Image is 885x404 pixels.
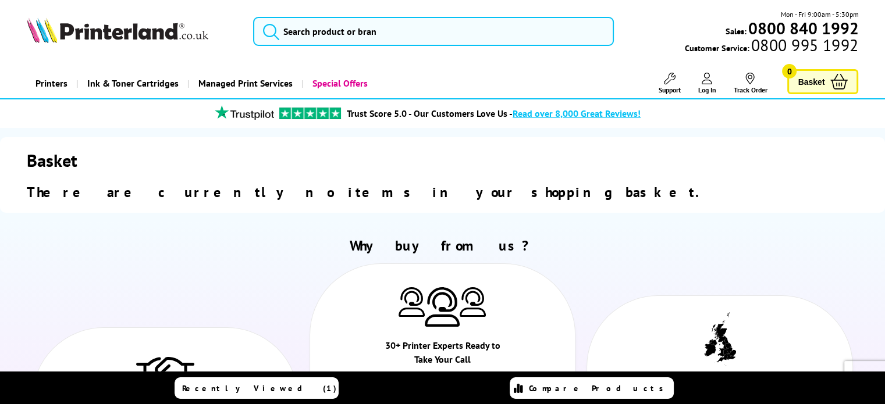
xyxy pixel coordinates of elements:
a: Log In [698,73,716,94]
img: trustpilot rating [209,105,279,120]
a: Special Offers [301,69,376,98]
span: Compare Products [529,383,670,394]
a: Track Order [733,73,767,94]
img: Printer Experts [425,287,460,327]
span: Read over 8,000 Great Reviews! [513,108,641,119]
a: 0800 840 1992 [746,23,858,34]
h1: Basket [27,149,859,171]
a: Support [658,73,680,94]
span: Basket [798,74,824,90]
span: Customer Service: [685,40,858,53]
span: Recently Viewed (1) [182,383,337,394]
img: Printerland Logo [27,17,208,43]
a: Printerland Logo [27,17,239,45]
a: Ink & Toner Cartridges [76,69,187,98]
h2: Why buy from us? [27,237,859,255]
a: Compare Products [510,377,674,399]
span: Log In [698,85,716,94]
div: 30+ Printer Experts Ready to Take Your Call [376,338,509,372]
span: There are currently no items in your shopping basket. [27,183,712,201]
a: Recently Viewed (1) [175,377,339,399]
span: Ink & Toner Cartridges [87,69,179,98]
img: UK tax payer [704,312,736,366]
img: Trusted Service [136,351,194,398]
span: Mon - Fri 9:00am - 5:30pm [780,9,858,20]
a: Basket 0 [787,69,858,94]
a: Managed Print Services [187,69,301,98]
b: 0800 840 1992 [748,17,858,39]
span: 0 [782,64,797,78]
a: Trust Score 5.0 - Our Customers Love Us -Read over 8,000 Great Reviews! [347,108,641,119]
input: Search product or bran [253,17,614,46]
span: Sales: [725,26,746,37]
span: Support [658,85,680,94]
a: Printers [27,69,76,98]
img: Printer Experts [460,287,486,317]
span: 0800 995 1992 [749,40,858,51]
img: Printer Experts [399,287,425,317]
img: trustpilot rating [279,108,341,119]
